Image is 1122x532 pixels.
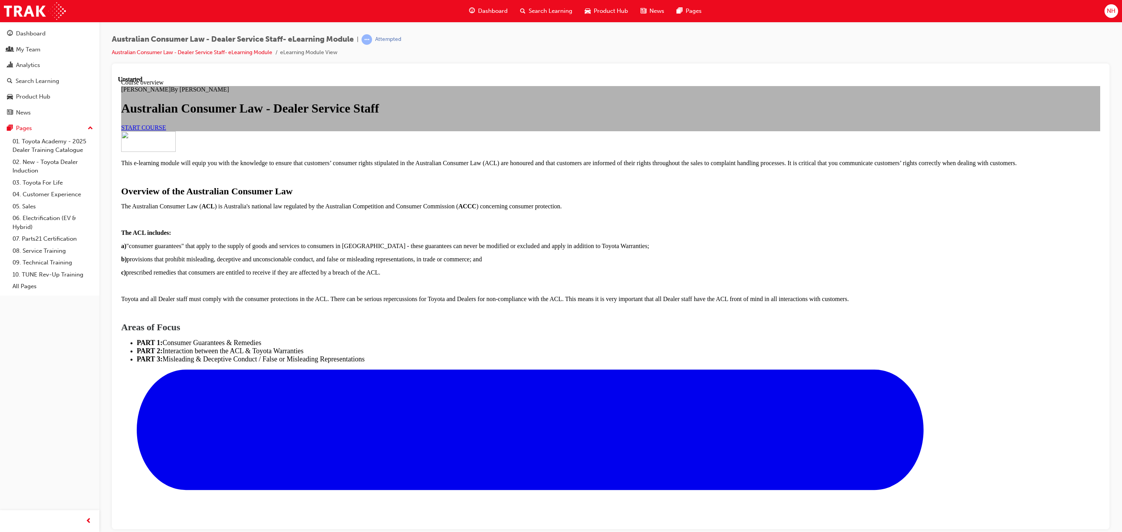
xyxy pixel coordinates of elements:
[9,269,96,281] a: 10. TUNE Rev-Up Training
[3,246,62,256] span: Areas of Focus
[16,108,31,117] div: News
[3,167,531,173] span: "consumer guarantees" that apply to the supply of goods and services to consumers in [GEOGRAPHIC_...
[3,110,175,120] span: Overview of the Australian Consumer Law
[3,10,53,17] span: [PERSON_NAME]
[3,180,9,187] strong: b)
[3,153,53,160] strong: The ACL includes:
[3,220,731,226] span: Toyota and all Dealer staff must comply with the consumer protections in the ACL. There can be se...
[594,7,628,16] span: Product Hub
[19,279,44,287] strong: PART 3:
[19,263,44,271] span: PART 1:
[112,49,272,56] a: Australian Consumer Law - Dealer Service Staff- eLearning Module
[340,127,358,134] strong: ACCC
[9,156,96,177] a: 02. New - Toyota Dealer Induction
[3,42,96,57] a: My Team
[7,46,13,53] span: people-icon
[9,201,96,213] a: 05. Sales
[520,6,526,16] span: search-icon
[16,61,40,70] div: Analytics
[3,84,899,90] span: This e-learning module will equip you with the knowledge to ensure that customers’ consumer right...
[53,10,111,17] span: By [PERSON_NAME]
[83,127,97,134] strong: ACL
[469,6,475,16] span: guage-icon
[640,6,646,16] span: news-icon
[579,3,634,19] a: car-iconProduct Hub
[3,48,48,55] a: START COURSE
[86,516,92,526] span: prev-icon
[19,271,44,279] strong: PART 2:
[677,6,683,16] span: pages-icon
[7,125,13,132] span: pages-icon
[3,58,96,72] a: Analytics
[16,45,41,54] div: My Team
[1107,7,1115,16] span: NH
[3,26,96,41] a: Dashboard
[670,3,708,19] a: pages-iconPages
[478,7,508,16] span: Dashboard
[3,121,96,136] button: Pages
[3,25,96,121] button: DashboardMy TeamAnalyticsSearch LearningProduct HubNews
[3,193,262,200] span: prescribed remedies that consumers are entitled to receive if they are affected by a breach of th...
[3,3,46,10] span: Course overview
[7,78,12,85] span: search-icon
[3,127,444,134] span: The Australian Consumer Law ( ) is Australia's national law regulated by the Australian Competiti...
[112,35,354,44] span: Australian Consumer Law - Dealer Service Staff- eLearning Module
[3,193,8,200] strong: c)
[280,48,337,57] li: eLearning Module View
[44,279,247,287] span: Misleading & Deceptive Conduct / False or Misleading Representations
[3,90,96,104] a: Product Hub
[19,271,185,279] span: Interaction between the ACL & Toyota Warranties
[3,167,8,173] strong: a)
[686,7,702,16] span: Pages
[514,3,579,19] a: search-iconSearch Learning
[16,77,59,86] div: Search Learning
[3,106,96,120] a: News
[9,177,96,189] a: 03. Toyota For Life
[7,109,13,116] span: news-icon
[9,245,96,257] a: 08. Service Training
[16,29,46,38] div: Dashboard
[3,180,364,187] span: provisions that prohibit misleading, deceptive and unconscionable conduct, and false or misleadin...
[7,30,13,37] span: guage-icon
[4,2,66,20] img: Trak
[3,74,96,88] a: Search Learning
[44,263,143,271] span: Consumer Guarantees & Remedies
[7,93,13,100] span: car-icon
[649,7,664,16] span: News
[3,25,982,40] h1: Australian Consumer Law - Dealer Service Staff
[357,35,358,44] span: |
[16,92,50,101] div: Product Hub
[362,34,372,45] span: learningRecordVerb_ATTEMPT-icon
[9,233,96,245] a: 07. Parts21 Certification
[375,36,401,43] div: Attempted
[88,123,93,134] span: up-icon
[9,188,96,201] a: 04. Customer Experience
[9,212,96,233] a: 06. Electrification (EV & Hybrid)
[634,3,670,19] a: news-iconNews
[9,136,96,156] a: 01. Toyota Academy - 2025 Dealer Training Catalogue
[9,280,96,292] a: All Pages
[9,257,96,269] a: 09. Technical Training
[7,62,13,69] span: chart-icon
[16,124,32,133] div: Pages
[529,7,572,16] span: Search Learning
[463,3,514,19] a: guage-iconDashboard
[1104,4,1118,18] button: NH
[585,6,591,16] span: car-icon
